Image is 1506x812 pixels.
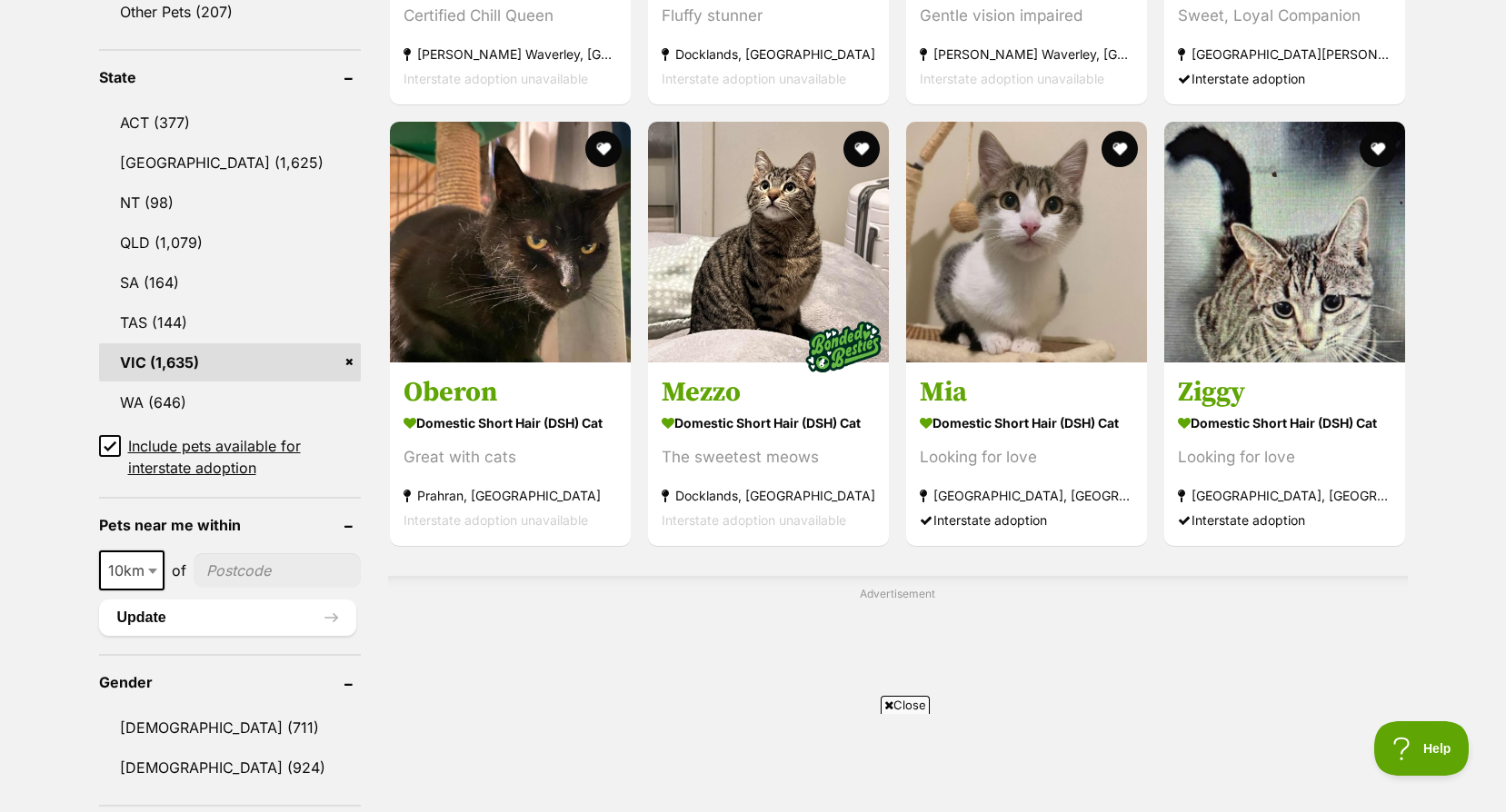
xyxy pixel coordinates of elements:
button: favourite [1102,131,1138,167]
strong: Domestic Short Hair (DSH) Cat [662,411,875,437]
iframe: Help Scout Beacon - Open [1374,721,1470,776]
strong: [PERSON_NAME] Waverley, [GEOGRAPHIC_DATA] [404,42,617,66]
h3: Ziggy [1178,376,1391,411]
h3: Mia [920,376,1133,411]
button: favourite [585,131,622,167]
div: Gentle vision impaired [920,4,1133,28]
button: Update [99,599,357,636]
span: 10km [99,550,165,590]
h3: Mezzo [662,376,875,411]
span: Close [881,696,930,714]
div: Interstate adoption [1178,66,1391,91]
strong: Docklands, [GEOGRAPHIC_DATA] [662,484,875,509]
a: Include pets available for interstate adoption [99,435,362,479]
img: bonded besties [798,302,889,393]
div: The sweetest meows [662,446,875,470]
strong: Domestic Short Hair (DSH) Cat [404,411,617,437]
img: Mia - Domestic Short Hair (DSH) Cat [906,122,1147,362]
iframe: Advertisement [313,721,1194,803]
span: Include pets available for interstate adoption [128,435,362,479]
div: Looking for love [1178,446,1391,470]
div: Interstate adoption [1178,509,1391,533]
div: Great with cats [404,446,617,470]
a: NT (98) [99,183,362,222]
a: ACT (377) [99,104,362,142]
button: favourite [1361,131,1397,167]
span: Interstate adoption unavailable [920,71,1104,86]
input: postcode [194,553,362,588]
header: Gender [99,674,362,690]
a: Mia Domestic Short Hair (DSH) Cat Looking for love [GEOGRAPHIC_DATA], [GEOGRAPHIC_DATA] Interstat... [906,362,1147,547]
div: Looking for love [920,446,1133,470]
strong: Domestic Short Hair (DSH) Cat [920,411,1133,437]
button: favourite [843,131,880,167]
div: Fluffy stunner [662,4,875,28]
span: 10km [101,558,163,583]
a: SA (164) [99,263,362,302]
strong: [GEOGRAPHIC_DATA][PERSON_NAME][GEOGRAPHIC_DATA] [1178,42,1391,66]
span: Interstate adoption unavailable [662,513,846,529]
a: [DEMOGRAPHIC_DATA] (924) [99,748,362,787]
strong: [GEOGRAPHIC_DATA], [GEOGRAPHIC_DATA] [1178,484,1391,509]
img: Oberon - Domestic Short Hair (DSH) Cat [390,122,631,362]
a: TAS (144) [99,303,362,342]
span: Interstate adoption unavailable [404,513,588,529]
a: Mezzo Domestic Short Hair (DSH) Cat The sweetest meows Docklands, [GEOGRAPHIC_DATA] Interstate ad... [648,362,889,547]
a: WA (646) [99,383,362,421]
a: QLD (1,079) [99,223,362,262]
strong: Prahran, [GEOGRAPHIC_DATA] [404,484,617,509]
a: [DEMOGRAPHIC_DATA] (711) [99,708,362,747]
span: of [172,559,186,581]
a: Ziggy Domestic Short Hair (DSH) Cat Looking for love [GEOGRAPHIC_DATA], [GEOGRAPHIC_DATA] Interst... [1164,362,1405,547]
span: Interstate adoption unavailable [404,71,588,86]
div: Certified Chill Queen [404,4,617,28]
a: VIC (1,635) [99,343,362,381]
a: [GEOGRAPHIC_DATA] (1,625) [99,144,362,182]
a: Oberon Domestic Short Hair (DSH) Cat Great with cats Prahran, [GEOGRAPHIC_DATA] Interstate adopti... [390,362,631,547]
div: Sweet, Loyal Companion [1178,4,1391,28]
img: Mezzo - Domestic Short Hair (DSH) Cat [648,122,889,362]
strong: [PERSON_NAME] Waverley, [GEOGRAPHIC_DATA] [920,42,1133,66]
h3: Oberon [404,376,617,411]
header: State [99,69,362,85]
strong: [GEOGRAPHIC_DATA], [GEOGRAPHIC_DATA] [920,484,1133,509]
strong: Domestic Short Hair (DSH) Cat [1178,411,1391,437]
span: Interstate adoption unavailable [662,71,846,86]
div: Interstate adoption [920,509,1133,533]
header: Pets near me within [99,517,362,533]
img: Ziggy - Domestic Short Hair (DSH) Cat [1164,122,1405,362]
strong: Docklands, [GEOGRAPHIC_DATA] [662,42,875,66]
